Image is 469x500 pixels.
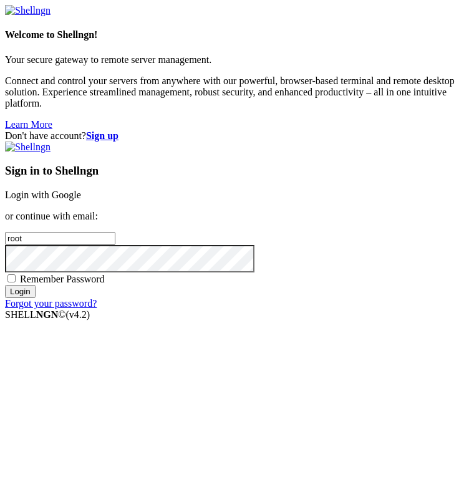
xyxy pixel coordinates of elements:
[86,130,118,141] a: Sign up
[20,274,105,284] span: Remember Password
[5,75,464,109] p: Connect and control your servers from anywhere with our powerful, browser-based terminal and remo...
[5,298,97,309] a: Forgot your password?
[5,309,90,320] span: SHELL ©
[5,29,464,41] h4: Welcome to Shellngn!
[5,190,81,200] a: Login with Google
[5,5,51,16] img: Shellngn
[5,142,51,153] img: Shellngn
[5,130,464,142] div: Don't have account?
[66,309,90,320] span: 4.2.0
[7,274,16,282] input: Remember Password
[5,285,36,298] input: Login
[5,164,464,178] h3: Sign in to Shellngn
[5,54,464,65] p: Your secure gateway to remote server management.
[5,211,464,222] p: or continue with email:
[36,309,59,320] b: NGN
[5,119,52,130] a: Learn More
[5,232,115,245] input: Email address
